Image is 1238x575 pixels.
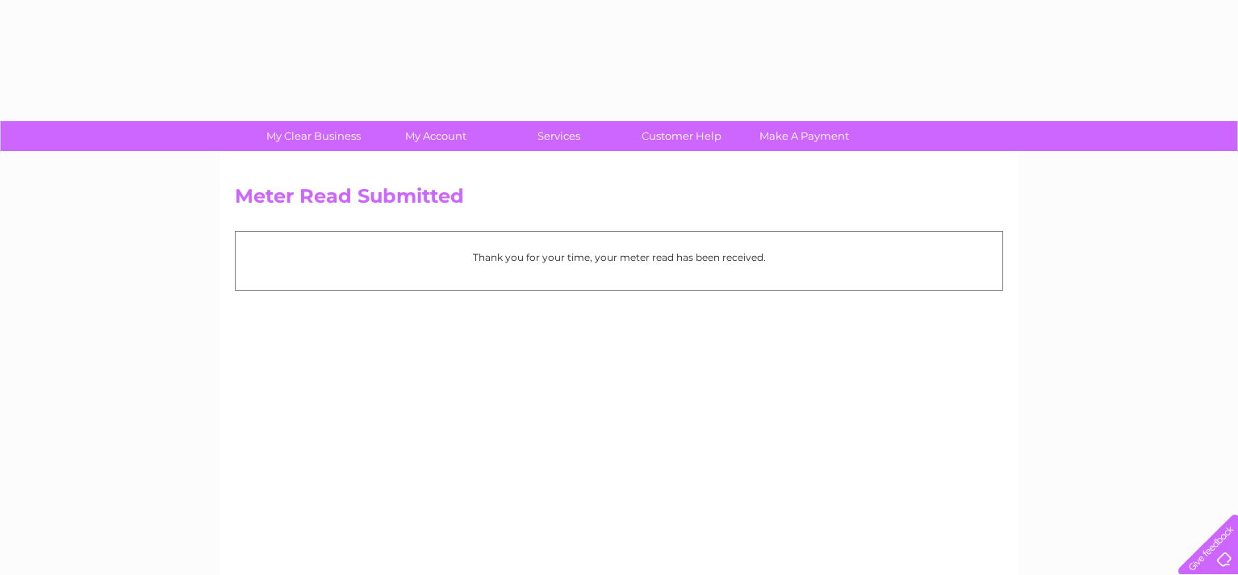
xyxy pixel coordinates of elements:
[235,185,1003,216] h2: Meter Read Submitted
[370,121,503,151] a: My Account
[738,121,871,151] a: Make A Payment
[615,121,748,151] a: Customer Help
[247,121,380,151] a: My Clear Business
[244,250,994,265] p: Thank you for your time, your meter read has been received.
[492,121,625,151] a: Services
